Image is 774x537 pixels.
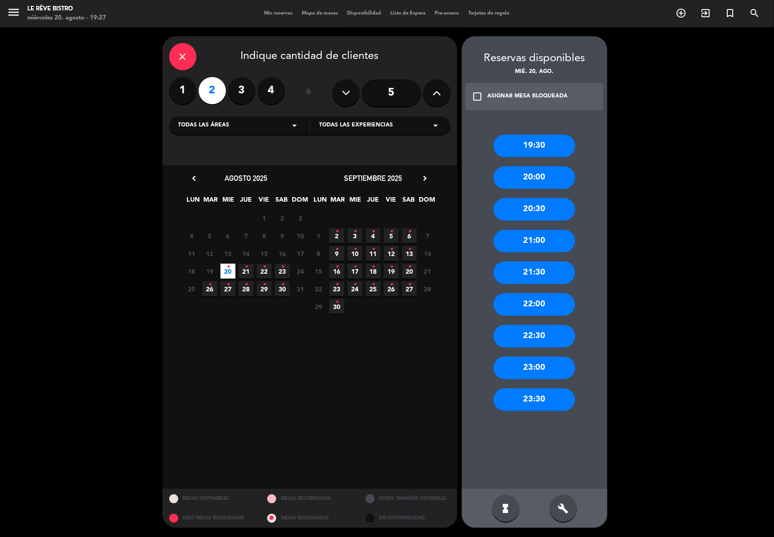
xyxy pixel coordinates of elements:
[257,246,272,261] span: 15
[258,77,285,104] label: 4
[372,260,375,274] i: •
[186,194,201,209] span: LUN
[359,489,457,508] div: OTROS TAMAÑOS DIPONIBLES
[289,120,300,131] i: arrow_drop_down
[274,194,289,209] span: SAB
[275,281,290,296] span: 30
[27,5,106,14] div: Le Rêve Bistro
[298,11,343,16] span: Mapa de mesas
[275,211,290,226] span: 2
[488,92,568,101] div: ASIGNAR MESA BLOQUEADA
[169,43,451,70] div: Indique cantidad de clientes
[202,228,217,243] span: 5
[184,281,199,296] span: 25
[408,260,411,274] i: •
[203,194,218,209] span: MAR
[402,281,417,296] span: 27
[245,277,248,292] i: •
[464,11,514,16] span: Tarjetas de regalo
[329,299,344,314] span: 30
[281,277,284,292] i: •
[420,228,435,243] span: 7
[281,260,284,274] i: •
[431,120,441,131] i: arrow_drop_down
[329,246,344,261] span: 9
[220,228,235,243] span: 6
[353,224,357,239] i: •
[293,264,308,279] span: 24
[294,77,323,109] div: ó
[353,277,357,292] i: •
[359,508,457,528] div: SIN DISPONIBILIDAD
[221,194,236,209] span: MIE
[292,194,307,209] span: DOM
[257,211,272,226] span: 1
[169,77,196,104] label: 1
[256,194,271,209] span: VIE
[384,281,399,296] span: 26
[366,246,381,261] span: 11
[260,508,359,528] div: MESAS BLOQUEADAS
[226,260,230,274] i: •
[225,174,268,183] span: agosto 2025
[293,281,308,296] span: 31
[343,11,386,16] span: Disponibilidad
[353,260,357,274] i: •
[494,357,575,379] div: 23:00
[421,174,430,183] i: chevron_right
[390,277,393,292] i: •
[408,224,411,239] i: •
[420,281,435,296] span: 28
[402,228,417,243] span: 6
[500,503,511,514] i: hourglass_full
[239,228,254,243] span: 7
[348,246,363,261] span: 10
[329,281,344,296] span: 23
[372,242,375,256] i: •
[494,166,575,189] div: 20:00
[494,325,575,348] div: 22:30
[750,8,760,19] i: search
[390,242,393,256] i: •
[462,68,607,77] div: mié. 20, ago.
[260,11,298,16] span: Mis reservas
[384,228,399,243] span: 5
[383,194,398,209] span: VIE
[419,194,434,209] span: DOM
[335,224,338,239] i: •
[260,489,359,508] div: MESAS RESTRINGIDAS
[494,230,575,252] div: 21:00
[372,224,375,239] i: •
[220,246,235,261] span: 13
[366,281,381,296] span: 25
[239,194,254,209] span: JUE
[472,91,483,102] i: check_box_outline_blank
[239,246,254,261] span: 14
[311,246,326,261] span: 8
[199,77,226,104] label: 2
[348,228,363,243] span: 3
[27,14,106,23] div: miércoles 20. agosto - 19:27
[335,242,338,256] i: •
[202,246,217,261] span: 12
[431,11,464,16] span: Pre-acceso
[390,224,393,239] i: •
[208,277,211,292] i: •
[275,246,290,261] span: 16
[494,198,575,221] div: 20:30
[408,242,411,256] i: •
[676,8,687,19] i: add_circle_outline
[329,264,344,279] span: 16
[162,508,261,528] div: SOLO MESAS BLOQUEADAS
[335,277,338,292] i: •
[293,228,308,243] span: 10
[184,246,199,261] span: 11
[384,246,399,261] span: 12
[190,174,199,183] i: chevron_left
[372,277,375,292] i: •
[366,228,381,243] span: 4
[275,228,290,243] span: 9
[313,194,328,209] span: LUN
[184,228,199,243] span: 4
[311,228,326,243] span: 1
